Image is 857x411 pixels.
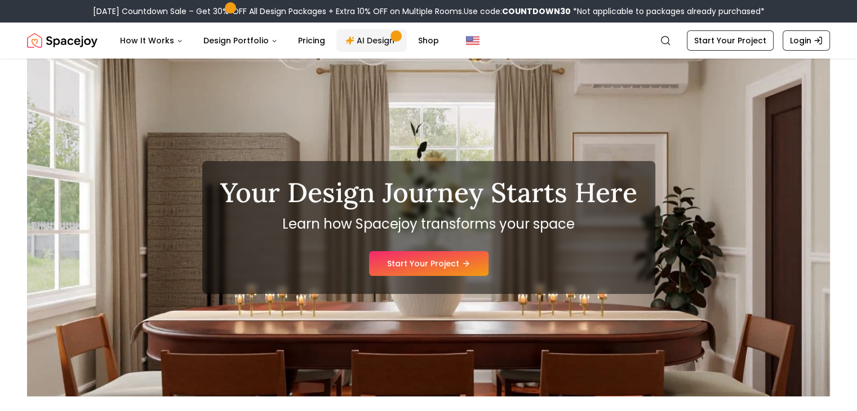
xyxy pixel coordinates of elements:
[111,29,192,52] button: How It Works
[687,30,774,51] a: Start Your Project
[111,29,448,52] nav: Main
[93,6,765,17] div: [DATE] Countdown Sale – Get 30% OFF All Design Packages + Extra 10% OFF on Multiple Rooms.
[27,23,830,59] nav: Global
[369,251,489,276] a: Start Your Project
[409,29,448,52] a: Shop
[783,30,830,51] a: Login
[336,29,407,52] a: AI Design
[502,6,571,17] b: COUNTDOWN30
[466,34,479,47] img: United States
[289,29,334,52] a: Pricing
[27,29,97,52] a: Spacejoy
[220,179,637,206] h1: Your Design Journey Starts Here
[571,6,765,17] span: *Not applicable to packages already purchased*
[220,215,637,233] p: Learn how Spacejoy transforms your space
[464,6,571,17] span: Use code:
[27,29,97,52] img: Spacejoy Logo
[194,29,287,52] button: Design Portfolio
